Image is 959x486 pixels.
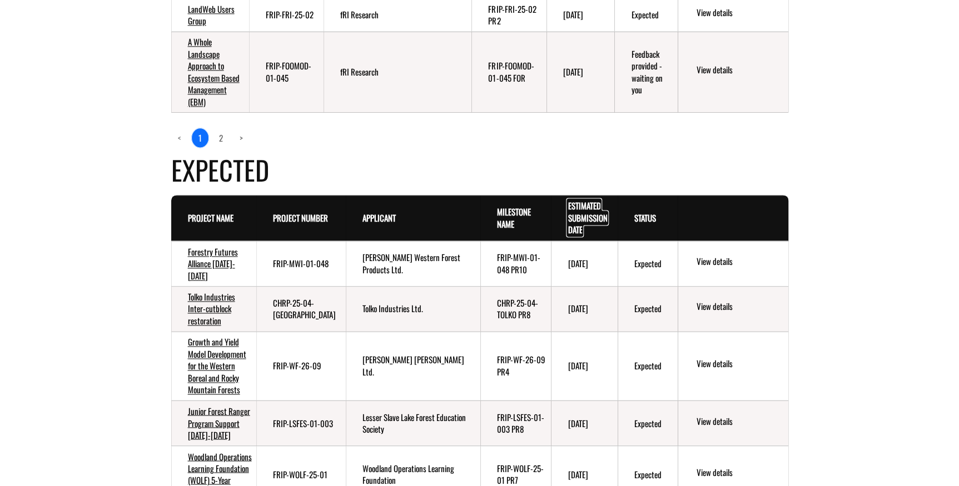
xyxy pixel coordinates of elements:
a: Project Name [188,212,233,224]
a: Previous page [171,128,188,147]
a: Applicant [362,212,396,224]
a: A Whole Landscape Approach to Ecosystem Based Management (EBM) [188,36,240,107]
td: FRIP-WF-26-09 [256,332,346,400]
td: FRIP-LSFES-01-003 [256,400,346,445]
td: Feedback provided - waiting on you [614,32,678,112]
td: action menu [678,241,788,287]
time: [DATE] [568,302,588,314]
a: 1 [191,128,209,148]
a: page 2 [212,128,230,147]
td: 8/31/2024 [546,32,614,112]
td: Expected [618,332,678,400]
a: View details [696,415,783,428]
td: action menu [678,400,788,445]
time: [DATE] [568,468,588,480]
a: Project Number [273,212,328,224]
a: View details [696,255,783,269]
td: Lesser Slave Lake Forest Education Society [346,400,480,445]
td: Tolko Industries Ltd. [346,286,480,331]
td: Junior Forest Ranger Program Support 2024-2029 [171,400,256,445]
td: FRIP-LSFES-01-003 PR8 [480,400,551,445]
a: LandWeb Users Group [188,3,235,27]
a: View details [696,7,783,20]
th: Actions [678,196,788,241]
td: 8/30/2028 [551,286,617,331]
a: View details [696,358,783,371]
td: FRIP-FOOMOD-01-045 FOR [471,32,546,112]
a: View details [696,300,783,314]
time: [DATE] [568,359,588,372]
td: Expected [618,286,678,331]
a: Junior Forest Ranger Program Support [DATE]-[DATE] [188,404,250,440]
td: 8/30/2028 [551,332,617,400]
td: 7/30/2028 [551,400,617,445]
td: FRIP-WF-26-09 PR4 [480,332,551,400]
a: Tolko Industries Inter-cutblock restoration [188,290,235,327]
time: [DATE] [563,66,583,78]
time: [DATE] [563,8,583,21]
td: action menu [678,286,788,331]
td: Expected [618,400,678,445]
td: FRIP-MWI-01-048 [256,241,346,287]
td: CHRP-25-04-TOLKO PR8 [480,286,551,331]
a: Estimated Submission Date [568,199,607,236]
a: Growth and Yield Model Development for the Western Boreal and Rocky Mountain Forests [188,335,246,395]
td: Expected [618,241,678,287]
td: 8/30/2028 [551,241,617,287]
td: FRIP-MWI-01-048 PR10 [480,241,551,287]
a: Milestone Name [497,206,531,229]
h4: Expected [171,150,788,189]
td: action menu [678,332,788,400]
td: Millar Western Forest Products Ltd. [346,241,480,287]
td: Tolko Industries Inter-cutblock restoration [171,286,256,331]
a: View details [696,64,783,77]
a: Next page [233,128,250,147]
a: Status [634,212,656,224]
a: View details [696,466,783,479]
td: FRIP-FOOMOD-01-045 [249,32,323,112]
time: [DATE] [568,257,588,269]
td: A Whole Landscape Approach to Ecosystem Based Management (EBM) [171,32,250,112]
td: fRI Research [324,32,472,112]
time: [DATE] [568,417,588,429]
td: Growth and Yield Model Development for the Western Boreal and Rocky Mountain Forests [171,332,256,400]
td: action menu [678,32,788,112]
td: CHRP-25-04-TOLKO [256,286,346,331]
a: Forestry Futures Alliance [DATE]-[DATE] [188,245,238,282]
td: West Fraser Mills Ltd. [346,332,480,400]
td: Forestry Futures Alliance 2022-2026 [171,241,256,287]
